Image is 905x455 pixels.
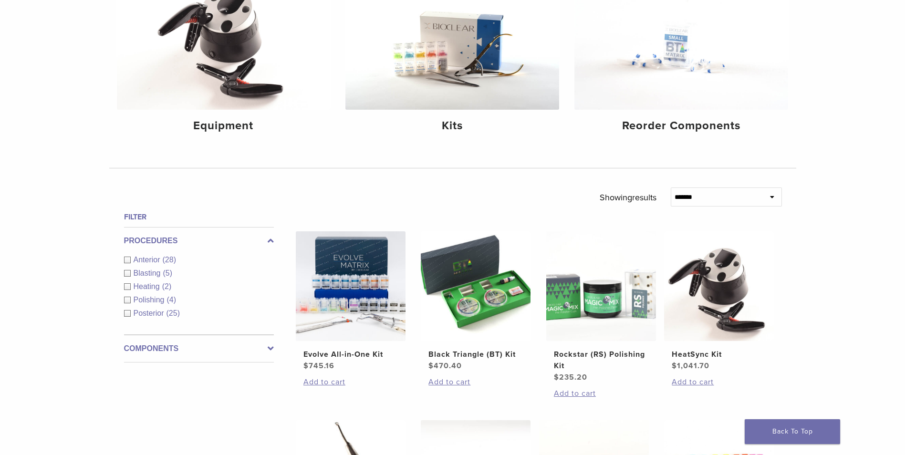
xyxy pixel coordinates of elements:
[421,231,531,341] img: Black Triangle (BT) Kit
[353,117,551,134] h4: Kits
[134,309,166,317] span: Posterior
[554,372,587,382] bdi: 235.20
[672,361,709,371] bdi: 1,041.70
[428,361,462,371] bdi: 470.40
[166,296,176,304] span: (4)
[296,231,406,341] img: Evolve All-in-One Kit
[134,269,163,277] span: Blasting
[295,231,406,372] a: Evolve All-in-One KitEvolve All-in-One Kit $745.16
[546,231,656,341] img: Rockstar (RS) Polishing Kit
[124,235,274,247] label: Procedures
[745,419,840,444] a: Back To Top
[554,372,559,382] span: $
[303,361,309,371] span: $
[600,187,656,207] p: Showing results
[428,349,523,360] h2: Black Triangle (BT) Kit
[163,269,172,277] span: (5)
[134,296,167,304] span: Polishing
[125,117,323,134] h4: Equipment
[166,309,180,317] span: (25)
[672,361,677,371] span: $
[672,349,766,360] h2: HeatSync Kit
[303,349,398,360] h2: Evolve All-in-One Kit
[134,282,162,290] span: Heating
[420,231,531,372] a: Black Triangle (BT) KitBlack Triangle (BT) Kit $470.40
[582,117,780,134] h4: Reorder Components
[428,361,434,371] span: $
[554,349,648,372] h2: Rockstar (RS) Polishing Kit
[664,231,775,372] a: HeatSync KitHeatSync Kit $1,041.70
[554,388,648,399] a: Add to cart: “Rockstar (RS) Polishing Kit”
[428,376,523,388] a: Add to cart: “Black Triangle (BT) Kit”
[163,256,176,264] span: (28)
[546,231,657,383] a: Rockstar (RS) Polishing KitRockstar (RS) Polishing Kit $235.20
[672,376,766,388] a: Add to cart: “HeatSync Kit”
[162,282,172,290] span: (2)
[303,361,334,371] bdi: 745.16
[124,343,274,354] label: Components
[124,211,274,223] h4: Filter
[134,256,163,264] span: Anterior
[664,231,774,341] img: HeatSync Kit
[303,376,398,388] a: Add to cart: “Evolve All-in-One Kit”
